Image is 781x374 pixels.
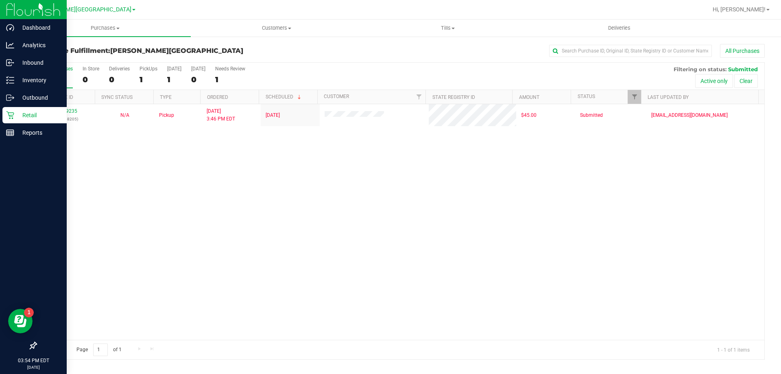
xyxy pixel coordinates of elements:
input: 1 [93,343,108,356]
inline-svg: Dashboard [6,24,14,32]
div: 0 [191,75,205,84]
div: Needs Review [215,66,245,72]
a: Filter [412,90,425,104]
p: Inbound [14,58,63,68]
p: Dashboard [14,23,63,33]
p: Inventory [14,75,63,85]
div: [DATE] [191,66,205,72]
h3: Purchase Fulfillment: [36,47,279,55]
inline-svg: Inventory [6,76,14,84]
a: Customers [191,20,362,37]
p: Reports [14,128,63,138]
a: Tills [362,20,533,37]
p: 03:54 PM EDT [4,357,63,364]
a: Filter [628,90,641,104]
span: Filtering on status: [674,66,726,72]
span: Submitted [728,66,758,72]
div: PickUps [140,66,157,72]
span: [DATE] 3:46 PM EDT [207,107,235,123]
a: Customer [324,94,349,99]
div: 1 [215,75,245,84]
inline-svg: Inbound [6,59,14,67]
div: In Store [83,66,99,72]
div: 0 [109,75,130,84]
a: Purchases [20,20,191,37]
button: Active only [695,74,733,88]
a: Last Updated By [648,94,689,100]
span: 1 - 1 of 1 items [711,343,756,356]
div: [DATE] [167,66,181,72]
span: [EMAIL_ADDRESS][DOMAIN_NAME] [651,112,728,119]
span: [DATE] [266,112,280,119]
span: [PERSON_NAME][GEOGRAPHIC_DATA] [31,6,131,13]
a: State Registry ID [432,94,475,100]
a: Deliveries [534,20,705,37]
inline-svg: Outbound [6,94,14,102]
span: Deliveries [597,24,641,32]
div: 0 [83,75,99,84]
div: 1 [167,75,181,84]
inline-svg: Reports [6,129,14,137]
span: Page of 1 [70,343,128,356]
a: Scheduled [266,94,303,100]
button: Clear [734,74,758,88]
a: Amount [519,94,539,100]
inline-svg: Retail [6,111,14,119]
inline-svg: Analytics [6,41,14,49]
span: Pickup [159,112,174,119]
iframe: Resource center [8,309,33,333]
div: Deliveries [109,66,130,72]
span: Tills [362,24,533,32]
span: Not Applicable [120,112,129,118]
span: Hi, [PERSON_NAME]! [713,6,766,13]
span: [PERSON_NAME][GEOGRAPHIC_DATA] [110,47,243,55]
button: All Purchases [720,44,765,58]
a: Status [578,94,595,99]
p: [DATE] [4,364,63,370]
button: N/A [120,112,129,119]
p: Outbound [14,93,63,103]
input: Search Purchase ID, Original ID, State Registry ID or Customer Name... [549,45,712,57]
a: Sync Status [101,94,133,100]
span: Submitted [580,112,603,119]
p: Retail [14,110,63,120]
div: 1 [140,75,157,84]
a: 11979235 [55,108,77,114]
span: Customers [191,24,362,32]
a: Type [160,94,172,100]
iframe: Resource center unread badge [24,308,34,317]
a: Ordered [207,94,228,100]
span: $45.00 [521,112,537,119]
span: Purchases [20,24,191,32]
p: Analytics [14,40,63,50]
